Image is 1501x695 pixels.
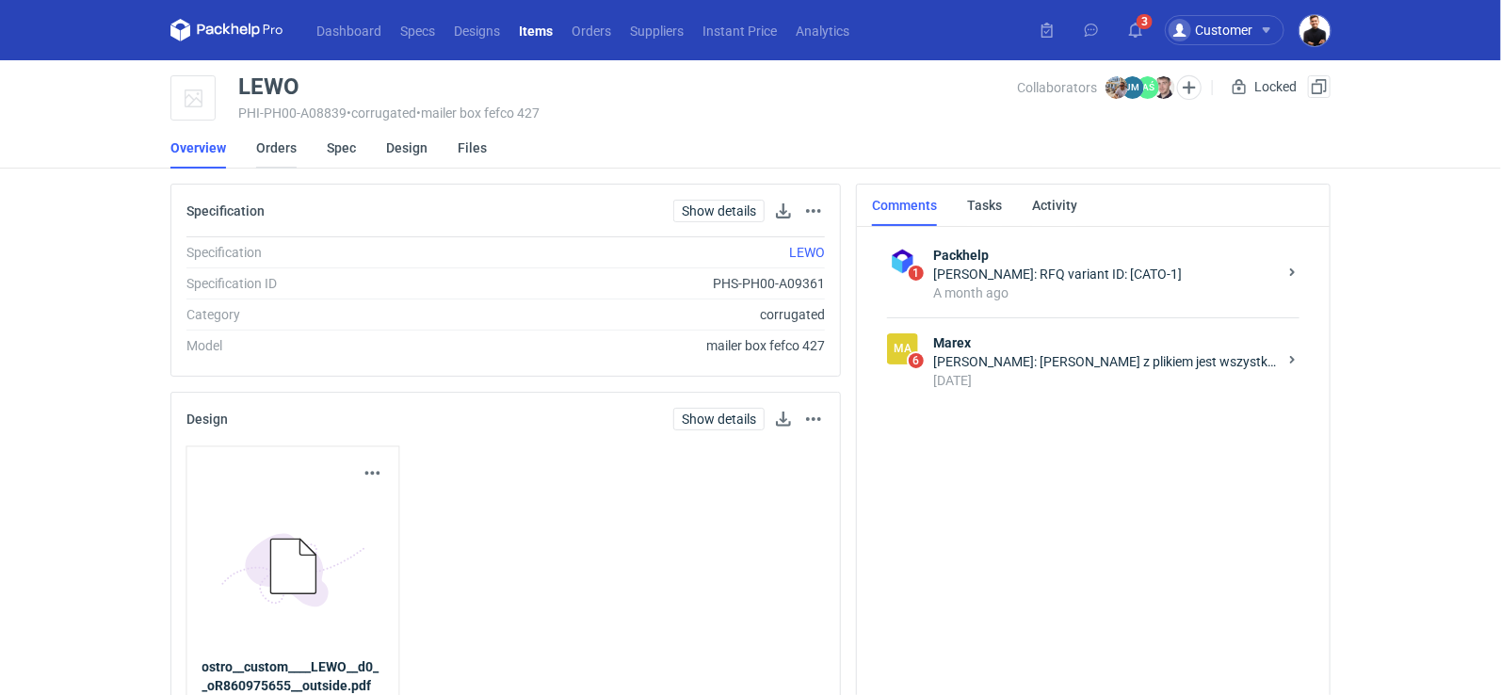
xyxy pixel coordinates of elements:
[1018,80,1098,95] span: Collaborators
[1308,75,1331,98] button: Duplicate Item
[238,105,1018,121] div: PHI-PH00-A08839
[786,19,859,41] a: Analytics
[1228,75,1300,98] div: Locked
[789,245,825,260] a: LEWO
[509,19,562,41] a: Items
[673,408,765,430] a: Show details
[802,200,825,222] button: Actions
[347,105,416,121] span: • corrugated
[1122,76,1144,99] figcaption: JM
[256,127,297,169] a: Orders
[562,19,621,41] a: Orders
[442,336,825,355] div: mailer box fefco 427
[1137,76,1159,99] figcaption: AŚ
[186,336,442,355] div: Model
[444,19,509,41] a: Designs
[887,333,918,364] div: Marex
[1153,76,1175,99] img: Maciej Sikora
[772,408,795,430] button: Download design
[442,305,825,324] div: corrugated
[1165,15,1299,45] button: Customer
[170,127,226,169] a: Overview
[202,660,379,694] strong: ostro__custom____LEWO__d0__oR860975655__outside.pdf
[1299,15,1331,46] img: Tomasz Kubiak
[170,19,283,41] svg: Packhelp Pro
[909,266,924,281] span: 1
[307,19,391,41] a: Dashboard
[391,19,444,41] a: Specs
[772,200,795,222] button: Download specification
[1121,15,1151,45] button: 3
[802,408,825,430] button: Actions
[621,19,693,41] a: Suppliers
[1106,76,1128,99] img: Michał Palasek
[416,105,540,121] span: • mailer box fefco 427
[909,353,924,368] span: 6
[933,352,1277,371] div: [PERSON_NAME]: [PERSON_NAME] z plikiem jest wszystko ok, nie powinno być probmlemu przy druku
[887,246,918,277] img: Packhelp
[933,265,1277,283] div: [PERSON_NAME]: RFQ variant ID: [CATO-1]
[327,127,356,169] a: Spec
[933,283,1277,302] div: A month ago
[1032,185,1077,226] a: Activity
[693,19,786,41] a: Instant Price
[933,246,1277,265] strong: Packhelp
[186,305,442,324] div: Category
[186,203,265,218] h2: Specification
[458,127,487,169] a: Files
[872,185,937,226] a: Comments
[1177,75,1202,100] button: Edit collaborators
[186,243,442,262] div: Specification
[442,274,825,293] div: PHS-PH00-A09361
[933,333,1277,352] strong: Marex
[887,333,918,364] figcaption: Ma
[673,200,765,222] a: Show details
[1169,19,1252,41] div: Customer
[362,462,384,485] button: Actions
[238,75,299,98] div: LEWO
[386,127,428,169] a: Design
[933,371,1277,390] div: [DATE]
[186,412,228,427] h2: Design
[186,274,442,293] div: Specification ID
[967,185,1002,226] a: Tasks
